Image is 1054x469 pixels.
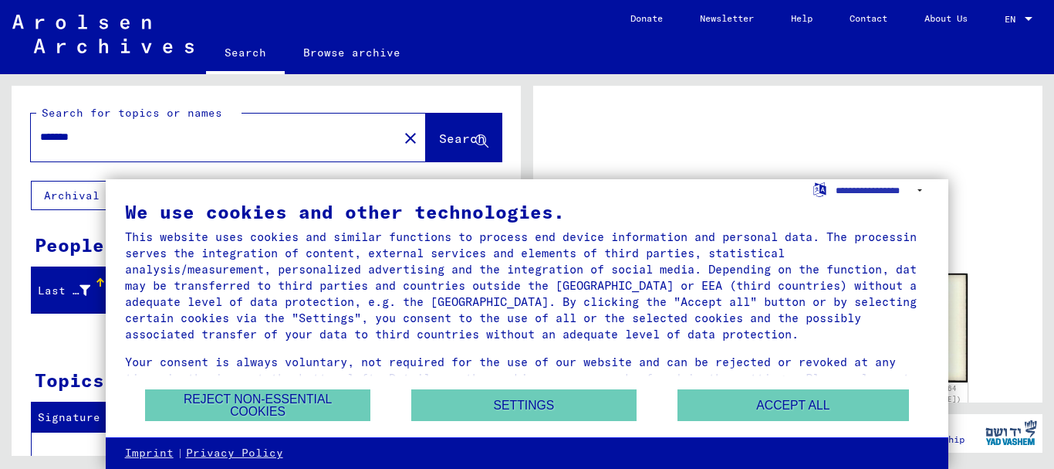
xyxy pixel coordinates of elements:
span: EN [1005,14,1022,25]
div: We use cookies and other technologies. [125,202,930,221]
a: Search [206,34,285,74]
a: Browse archive [285,34,419,71]
div: People [35,231,104,259]
mat-icon: close [401,129,420,148]
a: Imprint [125,446,174,461]
button: Archival tree units [31,181,194,210]
div: Last Name [38,278,110,303]
button: Settings [411,389,637,421]
span: Search [439,131,485,146]
div: Last Name [38,283,90,299]
div: Signature [38,410,126,426]
img: Arolsen_neg.svg [12,15,194,53]
div: Your consent is always voluntary, not required for the use of our website and can be rejected or ... [125,354,930,403]
a: Privacy Policy [186,446,283,461]
button: Reject non-essential cookies [145,389,370,421]
div: This website uses cookies and similar functions to process end device information and personal da... [125,229,930,342]
button: Clear [395,122,426,153]
mat-label: Search for topics or names [42,106,222,120]
mat-header-cell: Last Name [32,269,106,312]
button: Search [426,114,502,161]
button: Accept all [677,389,909,421]
div: Topics [35,366,104,394]
div: Signature [38,406,141,430]
img: yv_logo.png [982,413,1040,452]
